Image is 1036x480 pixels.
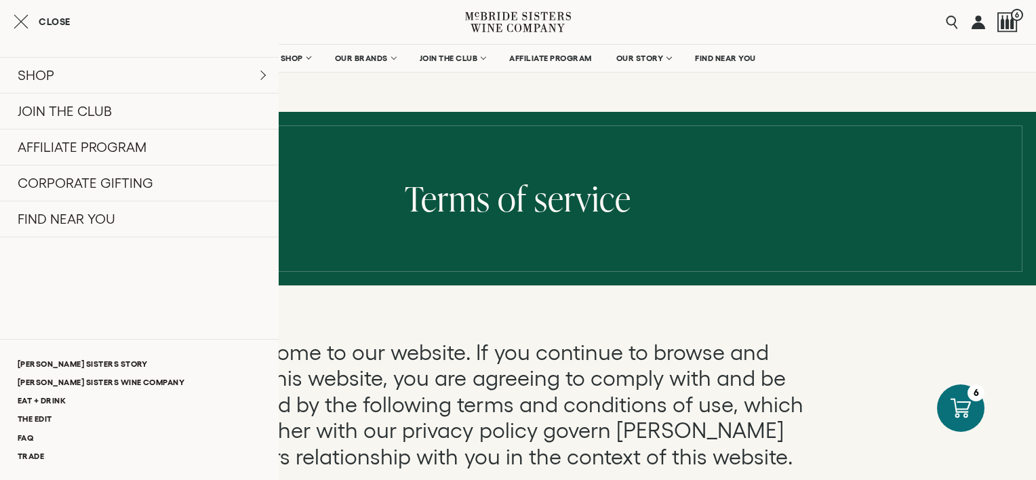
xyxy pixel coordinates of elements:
a: AFFILIATE PROGRAM [500,45,601,72]
a: OUR STORY [607,45,680,72]
span: SHOP [281,54,304,63]
span: FIND NEAR YOU [695,54,756,63]
div: 6 [968,384,984,401]
p: Welcome to our website. If you continue to browse and use this website, you are agreeing to compl... [226,340,810,470]
span: JOIN THE CLUB [420,54,478,63]
span: OUR BRANDS [335,54,388,63]
span: OUR STORY [616,54,664,63]
a: OUR BRANDS [326,45,404,72]
span: 6 [1011,9,1023,21]
span: AFFILIATE PROGRAM [509,54,592,63]
button: Close cart [14,14,71,30]
a: FIND NEAR YOU [686,45,765,72]
a: SHOP [272,45,319,72]
a: JOIN THE CLUB [411,45,494,72]
span: Close [39,17,71,26]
